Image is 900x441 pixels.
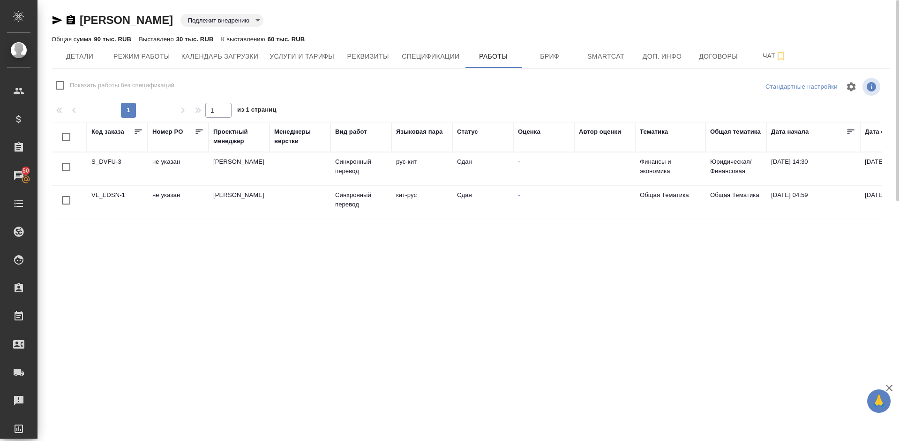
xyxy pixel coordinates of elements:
[270,51,334,62] span: Услуги и тарифы
[396,127,443,137] div: Языковая пара
[763,80,840,94] div: split button
[87,186,148,219] td: VL_EDSN-1
[52,15,63,26] button: Скопировать ссылку для ЯМессенджера
[452,186,513,219] td: Сдан
[180,14,263,27] div: Подлежит внедрению
[840,76,862,98] span: Настроить таблицу
[148,152,209,185] td: не указан
[181,51,259,62] span: Календарь загрузки
[80,14,173,26] a: [PERSON_NAME]
[579,127,621,137] div: Автор оценки
[862,78,882,96] span: Посмотреть информацию
[865,127,899,137] div: Дата сдачи
[402,51,459,62] span: Спецификации
[209,152,270,185] td: [PERSON_NAME]
[91,127,124,137] div: Код заказа
[221,36,267,43] p: К выставлению
[527,51,572,62] span: Бриф
[452,152,513,185] td: Сдан
[52,36,94,43] p: Общая сумма
[391,152,452,185] td: рус-кит
[274,127,326,146] div: Менеджеры верстки
[640,51,685,62] span: Доп. инфо
[867,389,891,413] button: 🙏
[518,127,540,137] div: Оценка
[176,36,214,43] p: 30 тыс. RUB
[2,164,35,187] a: 50
[518,158,520,165] a: -
[391,186,452,219] td: кит-рус
[17,166,35,175] span: 50
[56,190,76,210] span: Toggle Row Selected
[710,127,761,137] div: Общая тематика
[640,157,701,176] p: Финансы и экономика
[705,186,766,219] td: Общая Тематика
[56,157,76,177] span: Toggle Row Selected
[185,16,252,24] button: Подлежит внедрению
[696,51,741,62] span: Договоры
[268,36,305,43] p: 60 тыс. RUB
[518,191,520,198] a: -
[87,152,148,185] td: S_DVFU-3
[766,186,860,219] td: [DATE] 04:59
[752,50,797,62] span: Чат
[57,51,102,62] span: Детали
[113,51,170,62] span: Режим работы
[70,81,174,90] span: Показать работы без спецификаций
[345,51,390,62] span: Реквизиты
[584,51,629,62] span: Smartcat
[640,190,701,200] p: Общая Тематика
[209,186,270,219] td: [PERSON_NAME]
[871,391,887,411] span: 🙏
[771,127,809,137] div: Дата начала
[775,51,787,62] svg: Подписаться
[152,127,183,137] div: Номер PO
[65,15,76,26] button: Скопировать ссылку
[335,127,367,137] div: Вид работ
[471,51,516,62] span: Работы
[335,157,387,176] p: Синхронный перевод
[139,36,176,43] p: Выставлено
[148,186,209,219] td: не указан
[766,152,860,185] td: [DATE] 14:30
[213,127,265,146] div: Проектный менеджер
[237,104,277,118] span: из 1 страниц
[335,190,387,209] p: Синхронный перевод
[640,127,668,137] div: Тематика
[457,127,478,137] div: Статус
[94,36,131,43] p: 90 тыс. RUB
[705,152,766,185] td: Юридическая/Финансовая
